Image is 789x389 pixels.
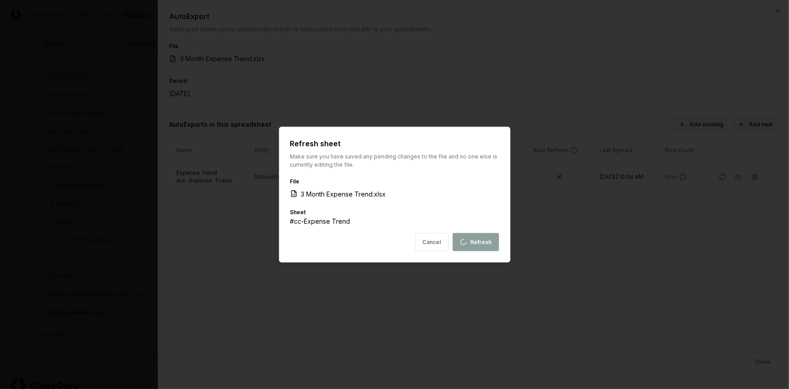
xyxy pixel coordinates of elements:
p: Make sure you have saved any pending changes to the file and no one else is currently editing the... [290,152,499,168]
button: Cancel [415,233,449,251]
a: 3 Month Expense Trend.xlsx [290,189,397,198]
h2: Refresh sheet [290,138,499,149]
label: File [290,178,300,184]
label: Sheet [290,209,306,216]
div: #cc- Expense Trend [290,216,499,226]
